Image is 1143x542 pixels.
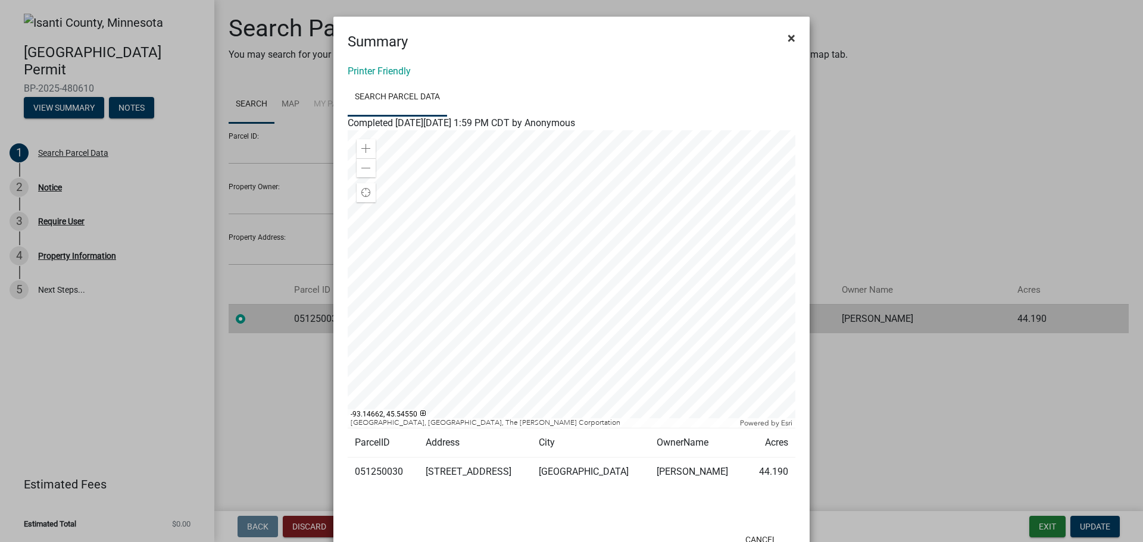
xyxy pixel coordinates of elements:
div: [GEOGRAPHIC_DATA], [GEOGRAPHIC_DATA], The [PERSON_NAME] Corportation [348,418,737,428]
span: × [788,30,795,46]
td: ParcelID [348,428,419,458]
td: [STREET_ADDRESS] [419,458,532,487]
div: Find my location [357,183,376,202]
span: Completed [DATE][DATE] 1:59 PM CDT by Anonymous [348,117,575,129]
div: Zoom in [357,139,376,158]
a: Printer Friendly [348,65,411,77]
td: [PERSON_NAME] [649,458,747,487]
td: 051250030 [348,458,419,487]
td: OwnerName [649,428,747,458]
td: 44.190 [746,458,795,487]
td: Acres [746,428,795,458]
td: City [532,428,649,458]
td: [GEOGRAPHIC_DATA] [532,458,649,487]
div: Powered by [737,418,795,428]
td: Address [419,428,532,458]
a: Esri [781,419,792,427]
h4: Summary [348,31,408,52]
div: Zoom out [357,158,376,177]
a: Search Parcel Data [348,79,447,117]
button: Close [778,21,805,55]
